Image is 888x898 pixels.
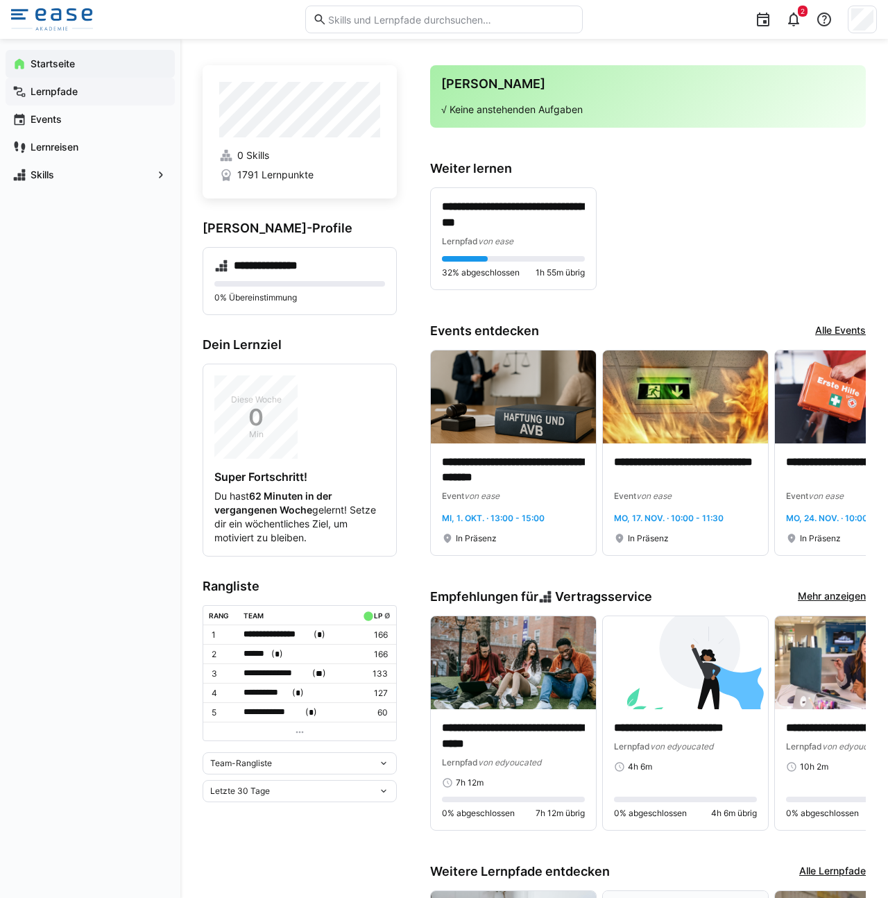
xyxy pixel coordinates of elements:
p: 2 [212,649,232,660]
p: 1 [212,629,232,641]
span: 0 Skills [237,149,269,162]
span: Mo, 17. Nov. · 10:00 - 11:30 [614,513,724,523]
span: von ease [464,491,499,501]
span: Lernpfad [786,741,822,752]
h3: [PERSON_NAME] [441,76,855,92]
span: 1791 Lernpunkte [237,168,314,182]
span: Event [614,491,636,501]
h3: Events entdecken [430,323,539,339]
div: Rang [209,611,229,620]
p: 127 [360,688,388,699]
h3: Weitere Lernpfade entdecken [430,864,610,879]
span: 1h 55m übrig [536,267,585,278]
p: 5 [212,707,232,718]
span: In Präsenz [628,533,669,544]
span: 4h 6m [628,761,652,772]
span: In Präsenz [456,533,497,544]
a: 0 Skills [219,149,380,162]
div: LP [374,611,382,620]
span: ( ) [314,627,325,642]
h3: Weiter lernen [430,161,866,176]
span: Lernpfad [614,741,650,752]
h3: Empfehlungen für [430,589,652,604]
span: ( ) [292,686,304,700]
span: 0% abgeschlossen [786,808,859,819]
span: ( ) [271,647,283,661]
span: von ease [808,491,844,501]
a: ø [384,609,391,620]
span: Lernpfad [442,236,478,246]
h3: Dein Lernziel [203,337,397,353]
span: von ease [478,236,513,246]
span: von ease [636,491,672,501]
p: 166 [360,629,388,641]
p: 0% Übereinstimmung [214,292,385,303]
span: Event [442,491,464,501]
span: Lernpfad [442,757,478,768]
span: Vertragsservice [555,589,652,604]
span: von edyoucated [650,741,713,752]
img: image [603,350,768,443]
span: In Präsenz [800,533,841,544]
img: image [431,350,596,443]
span: Team-Rangliste [210,758,272,769]
p: 60 [360,707,388,718]
span: Mi, 1. Okt. · 13:00 - 15:00 [442,513,545,523]
span: 7h 12m [456,777,484,788]
span: Event [786,491,808,501]
input: Skills und Lernpfade durchsuchen… [327,13,575,26]
a: Mehr anzeigen [798,589,866,604]
a: Alle Lernpfade [799,864,866,879]
div: Team [244,611,264,620]
img: image [431,616,596,709]
a: Alle Events [815,323,866,339]
span: 10h 2m [800,761,828,772]
h4: Super Fortschritt! [214,470,385,484]
span: 0% abgeschlossen [442,808,515,819]
img: image [603,616,768,709]
strong: 62 Minuten in der vergangenen Woche [214,490,332,516]
span: 4h 6m übrig [711,808,757,819]
span: von edyoucated [478,757,541,768]
span: Letzte 30 Tage [210,786,270,797]
p: 166 [360,649,388,660]
span: 2 [801,7,805,15]
span: 0% abgeschlossen [614,808,687,819]
span: ( ) [305,705,317,720]
p: √ Keine anstehenden Aufgaben [441,103,855,117]
h3: [PERSON_NAME]-Profile [203,221,397,236]
span: 7h 12m übrig [536,808,585,819]
h3: Rangliste [203,579,397,594]
p: 3 [212,668,232,679]
span: 32% abgeschlossen [442,267,520,278]
p: 133 [360,668,388,679]
span: von edyoucated [822,741,885,752]
p: Du hast gelernt! Setze dir ein wöchentliches Ziel, um motiviert zu bleiben. [214,489,385,545]
span: ( ) [312,666,326,681]
p: 4 [212,688,232,699]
